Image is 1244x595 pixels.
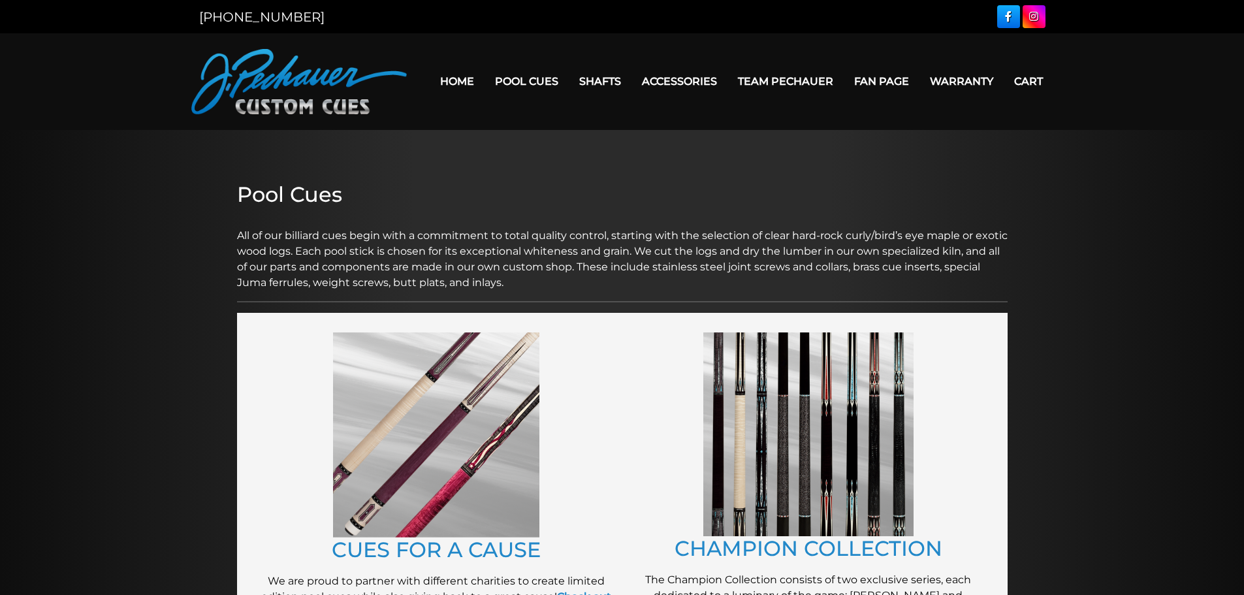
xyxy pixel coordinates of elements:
[1004,65,1053,98] a: Cart
[237,212,1008,291] p: All of our billiard cues begin with a commitment to total quality control, starting with the sele...
[844,65,919,98] a: Fan Page
[727,65,844,98] a: Team Pechauer
[199,9,325,25] a: [PHONE_NUMBER]
[569,65,631,98] a: Shafts
[332,537,541,562] a: CUES FOR A CAUSE
[631,65,727,98] a: Accessories
[237,182,1008,207] h2: Pool Cues
[191,49,407,114] img: Pechauer Custom Cues
[485,65,569,98] a: Pool Cues
[919,65,1004,98] a: Warranty
[430,65,485,98] a: Home
[675,536,942,561] a: CHAMPION COLLECTION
